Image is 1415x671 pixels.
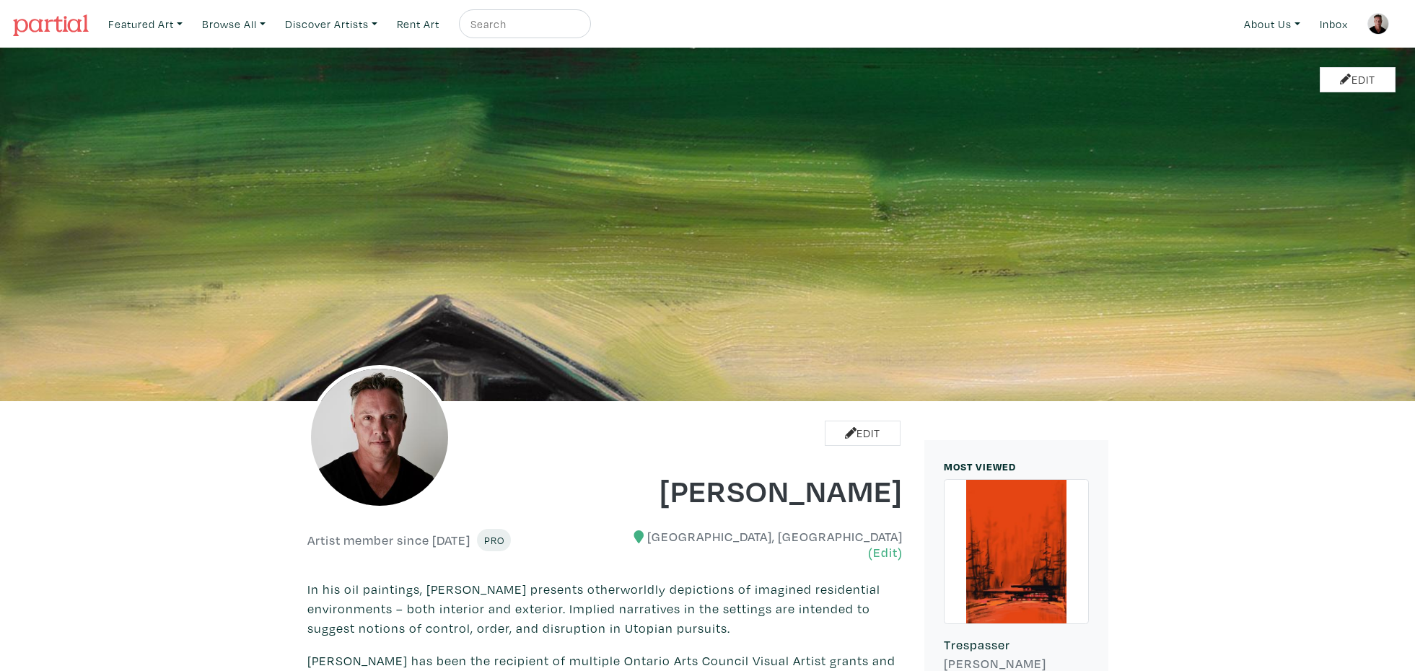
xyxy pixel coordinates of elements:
h6: [GEOGRAPHIC_DATA], [GEOGRAPHIC_DATA] [615,529,903,560]
a: (Edit) [868,545,903,560]
a: Discover Artists [279,9,384,39]
a: Inbox [1313,9,1354,39]
a: About Us [1237,9,1307,39]
a: Rent Art [390,9,446,39]
a: Edit [825,421,901,446]
small: MOST VIEWED [944,460,1016,473]
span: Pro [483,533,504,547]
input: Search [469,15,577,33]
h1: [PERSON_NAME] [615,470,903,509]
h6: Trespasser [944,637,1089,653]
a: Edit [1320,67,1396,92]
a: Featured Art [102,9,189,39]
img: phpThumb.php [1367,13,1389,35]
p: In his oil paintings, [PERSON_NAME] presents otherworldly depictions of imagined residential envi... [307,579,903,638]
a: Browse All [196,9,272,39]
h6: Artist member since [DATE] [307,532,470,548]
img: phpThumb.php [307,365,452,509]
